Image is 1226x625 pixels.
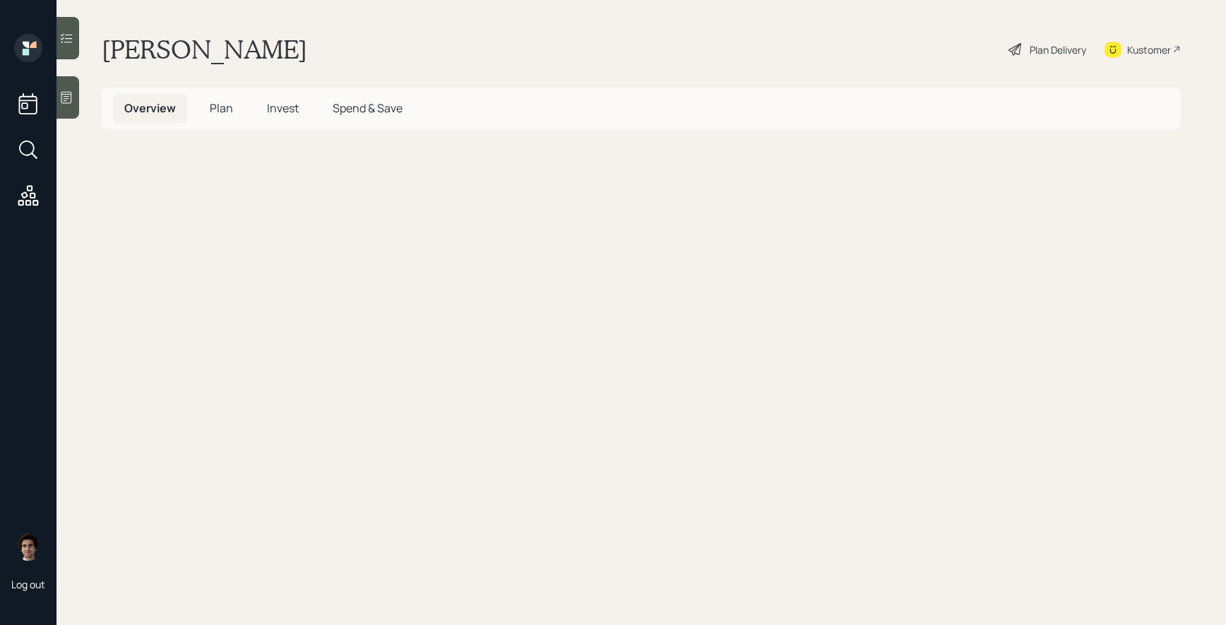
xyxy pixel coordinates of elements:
h1: [PERSON_NAME] [102,34,307,65]
span: Plan [210,100,233,116]
img: harrison-schaefer-headshot-2.png [14,532,42,561]
div: Plan Delivery [1030,42,1086,57]
div: Log out [11,578,45,591]
div: Kustomer [1127,42,1171,57]
span: Overview [124,100,176,116]
span: Spend & Save [333,100,403,116]
span: Invest [267,100,299,116]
